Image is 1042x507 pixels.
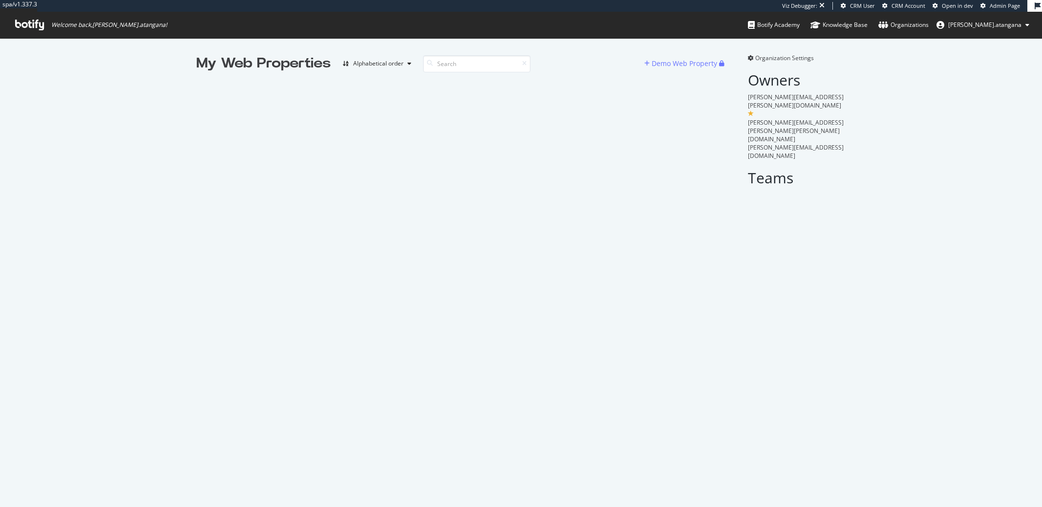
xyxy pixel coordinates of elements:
input: Search [423,55,531,72]
a: Admin Page [980,2,1020,10]
a: CRM User [841,2,875,10]
span: [PERSON_NAME][EMAIL_ADDRESS][PERSON_NAME][PERSON_NAME][DOMAIN_NAME] [748,118,844,143]
span: Welcome back, [PERSON_NAME].atangana ! [51,21,167,29]
button: [PERSON_NAME].atangana [929,17,1037,33]
span: renaud.atangana [948,21,1021,29]
a: Demo Web Property [644,59,719,67]
a: Organizations [878,12,929,38]
div: Organizations [878,20,929,30]
span: Organization Settings [755,54,814,62]
button: Demo Web Property [644,56,719,71]
span: Open in dev [942,2,973,9]
div: Knowledge Base [810,20,868,30]
h2: Owners [748,72,846,88]
span: [PERSON_NAME][EMAIL_ADDRESS][PERSON_NAME][DOMAIN_NAME] [748,93,844,110]
a: Open in dev [933,2,973,10]
span: [PERSON_NAME][EMAIL_ADDRESS][DOMAIN_NAME] [748,143,844,160]
div: Demo Web Property [652,59,717,68]
span: CRM User [850,2,875,9]
a: Knowledge Base [810,12,868,38]
div: Viz Debugger: [782,2,817,10]
div: Alphabetical order [353,61,404,66]
span: CRM Account [892,2,925,9]
a: Botify Academy [748,12,800,38]
a: CRM Account [882,2,925,10]
button: Alphabetical order [339,56,415,71]
span: Admin Page [990,2,1020,9]
div: My Web Properties [196,54,331,73]
div: Botify Academy [748,20,800,30]
h2: Teams [748,170,846,186]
